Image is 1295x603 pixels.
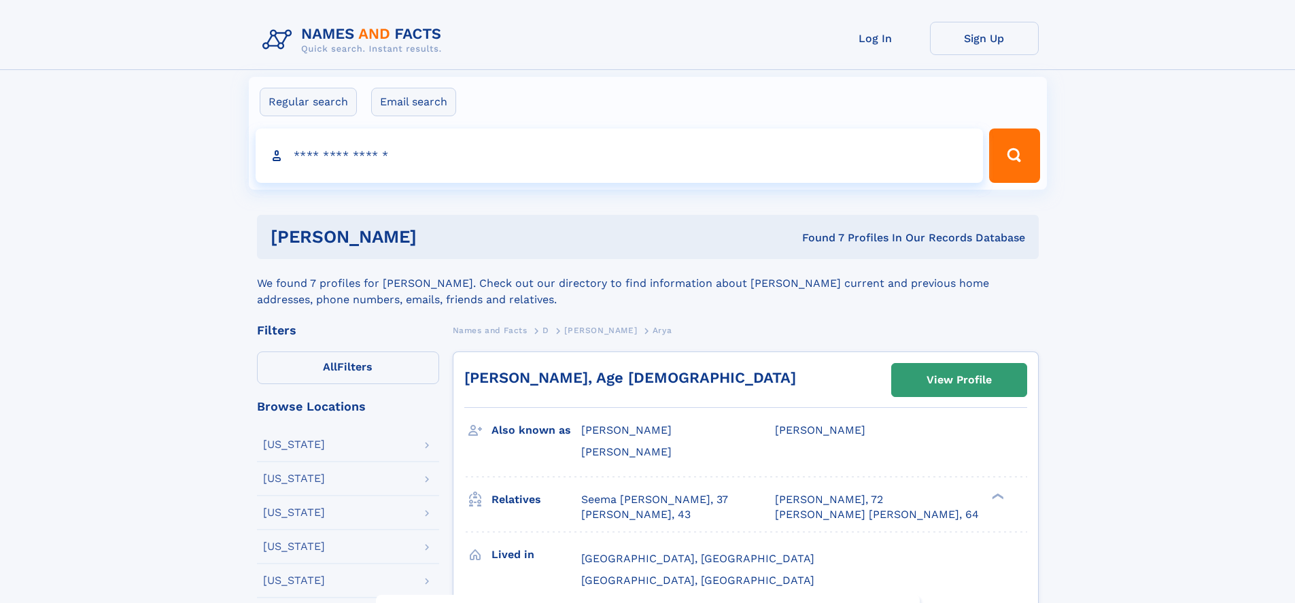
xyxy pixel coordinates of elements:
[927,364,992,396] div: View Profile
[581,424,672,436] span: [PERSON_NAME]
[256,128,984,183] input: search input
[930,22,1039,55] a: Sign Up
[371,88,456,116] label: Email search
[257,400,439,413] div: Browse Locations
[271,228,610,245] h1: [PERSON_NAME]
[257,324,439,337] div: Filters
[581,552,814,565] span: [GEOGRAPHIC_DATA], [GEOGRAPHIC_DATA]
[775,424,865,436] span: [PERSON_NAME]
[257,259,1039,308] div: We found 7 profiles for [PERSON_NAME]. Check out our directory to find information about [PERSON_...
[775,507,979,522] a: [PERSON_NAME] [PERSON_NAME], 64
[263,575,325,586] div: [US_STATE]
[821,22,930,55] a: Log In
[323,360,337,373] span: All
[564,326,637,335] span: [PERSON_NAME]
[609,230,1025,245] div: Found 7 Profiles In Our Records Database
[988,492,1005,500] div: ❯
[581,492,728,507] a: Seema [PERSON_NAME], 37
[581,507,691,522] a: [PERSON_NAME], 43
[491,419,581,442] h3: Also known as
[989,128,1039,183] button: Search Button
[464,369,796,386] a: [PERSON_NAME], Age [DEMOGRAPHIC_DATA]
[263,507,325,518] div: [US_STATE]
[542,322,549,339] a: D
[491,488,581,511] h3: Relatives
[453,322,528,339] a: Names and Facts
[775,492,883,507] a: [PERSON_NAME], 72
[263,473,325,484] div: [US_STATE]
[257,351,439,384] label: Filters
[653,326,672,335] span: Arya
[892,364,1026,396] a: View Profile
[263,541,325,552] div: [US_STATE]
[542,326,549,335] span: D
[263,439,325,450] div: [US_STATE]
[581,445,672,458] span: [PERSON_NAME]
[581,574,814,587] span: [GEOGRAPHIC_DATA], [GEOGRAPHIC_DATA]
[257,22,453,58] img: Logo Names and Facts
[260,88,357,116] label: Regular search
[564,322,637,339] a: [PERSON_NAME]
[491,543,581,566] h3: Lived in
